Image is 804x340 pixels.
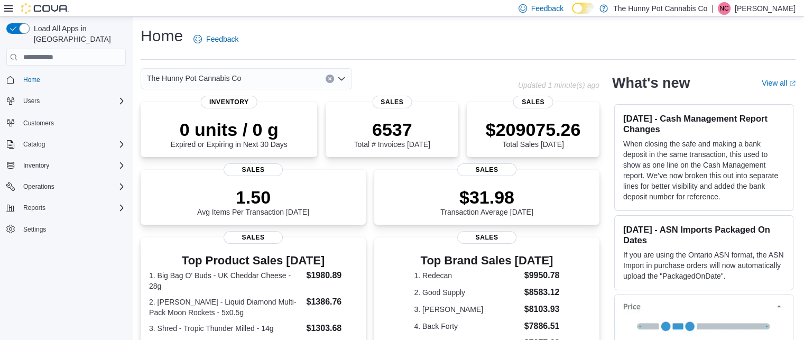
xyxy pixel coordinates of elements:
p: [PERSON_NAME] [735,2,796,15]
span: Sales [372,96,412,108]
a: Home [19,73,44,86]
input: Dark Mode [572,3,594,14]
div: Transaction Average [DATE] [440,187,533,216]
button: Open list of options [337,75,346,83]
button: Customers [2,115,130,130]
dt: 2. [PERSON_NAME] - Liquid Diamond Multi-Pack Moon Rockets - 5x0.5g [149,297,302,318]
span: Sales [224,163,283,176]
span: Settings [23,225,46,234]
span: Sales [457,231,516,244]
div: Total # Invoices [DATE] [354,119,430,149]
span: Sales [224,231,283,244]
span: Users [23,97,40,105]
a: Settings [19,223,50,236]
dt: 1. Big Bag O' Buds - UK Cheddar Cheese - 28g [149,270,302,291]
span: Customers [19,116,126,129]
span: Feedback [206,34,238,44]
span: Operations [19,180,126,193]
dd: $1980.89 [306,269,357,282]
dd: $8583.12 [524,286,560,299]
span: Inventory [23,161,49,170]
h1: Home [141,25,183,47]
button: Clear input [326,75,334,83]
p: 0 units / 0 g [171,119,288,140]
span: Catalog [19,138,126,151]
h3: Top Product Sales [DATE] [149,254,357,267]
div: Nick Cirinna [718,2,731,15]
span: Home [23,76,40,84]
button: Settings [2,222,130,237]
span: Inventory [19,159,126,172]
dt: 3. Shred - Tropic Thunder Milled - 14g [149,323,302,334]
p: 1.50 [197,187,309,208]
button: Reports [2,200,130,215]
button: Operations [2,179,130,194]
span: Catalog [23,140,45,149]
dt: 4. Back Forty [414,321,520,332]
span: Sales [513,96,553,108]
button: Inventory [19,159,53,172]
dd: $8103.93 [524,303,560,316]
span: Users [19,95,126,107]
span: Reports [19,201,126,214]
span: Settings [19,223,126,236]
span: Feedback [531,3,563,14]
dd: $1386.76 [306,296,357,308]
div: Total Sales [DATE] [486,119,581,149]
dt: 2. Good Supply [414,287,520,298]
span: Load All Apps in [GEOGRAPHIC_DATA] [30,23,126,44]
h3: Top Brand Sales [DATE] [414,254,559,267]
h2: What's new [612,75,690,91]
p: Updated 1 minute(s) ago [518,81,599,89]
a: Customers [19,117,58,130]
p: If you are using the Ontario ASN format, the ASN Import in purchase orders will now automatically... [623,250,784,281]
span: NC [719,2,728,15]
span: Operations [23,182,54,191]
span: Reports [23,204,45,212]
dt: 3. [PERSON_NAME] [414,304,520,315]
span: Customers [23,119,54,127]
span: Inventory [201,96,257,108]
div: Avg Items Per Transaction [DATE] [197,187,309,216]
p: When closing the safe and making a bank deposit in the same transaction, this used to show as one... [623,139,784,202]
button: Home [2,72,130,87]
button: Catalog [19,138,49,151]
nav: Complex example [6,68,126,264]
h3: [DATE] - Cash Management Report Changes [623,113,784,134]
button: Users [2,94,130,108]
img: Cova [21,3,69,14]
dt: 1. Redecan [414,270,520,281]
dd: $1303.68 [306,322,357,335]
p: | [711,2,714,15]
h3: [DATE] - ASN Imports Packaged On Dates [623,224,784,245]
p: $31.98 [440,187,533,208]
a: View allExternal link [762,79,796,87]
svg: External link [789,80,796,87]
div: Expired or Expiring in Next 30 Days [171,119,288,149]
span: Home [19,73,126,86]
button: Operations [19,180,59,193]
dd: $9950.78 [524,269,560,282]
span: The Hunny Pot Cannabis Co [147,72,241,85]
button: Reports [19,201,50,214]
p: 6537 [354,119,430,140]
p: The Hunny Pot Cannabis Co [613,2,707,15]
a: Feedback [189,29,243,50]
dd: $7886.51 [524,320,560,333]
button: Inventory [2,158,130,173]
span: Sales [457,163,516,176]
button: Catalog [2,137,130,152]
button: Users [19,95,44,107]
p: $209075.26 [486,119,581,140]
